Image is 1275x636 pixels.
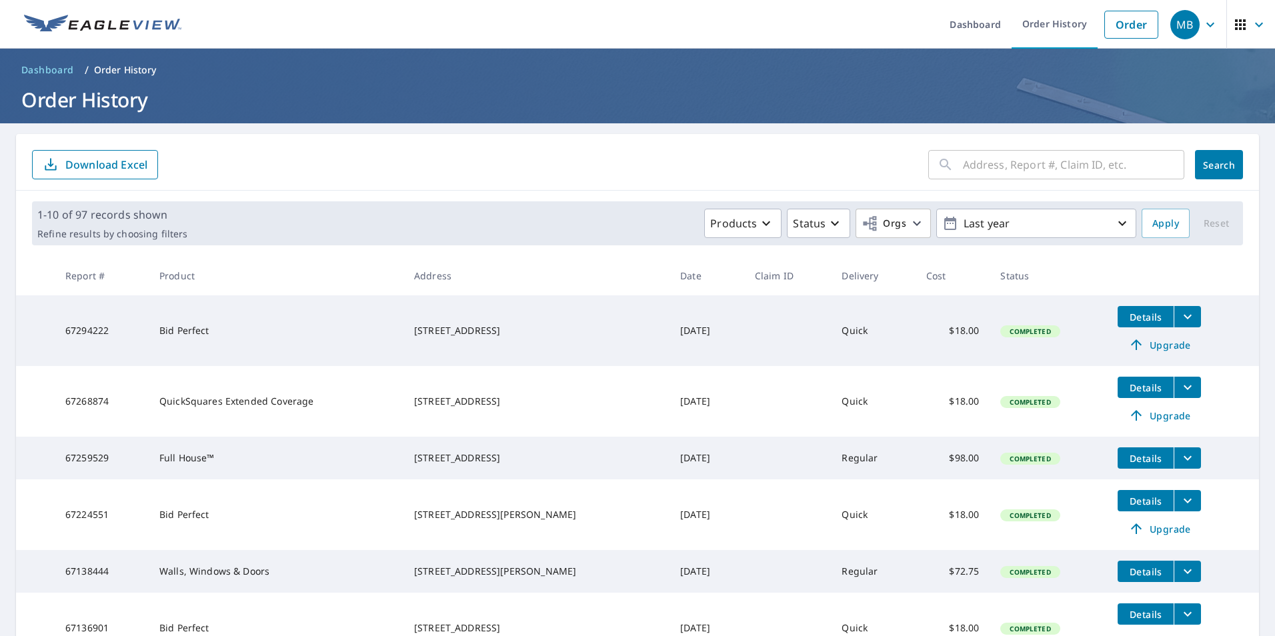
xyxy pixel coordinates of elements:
[787,209,850,238] button: Status
[1126,381,1166,394] span: Details
[1002,567,1058,577] span: Completed
[149,366,403,437] td: QuickSquares Extended Coverage
[670,256,744,295] th: Date
[831,550,915,593] td: Regular
[1118,518,1201,539] a: Upgrade
[1002,624,1058,633] span: Completed
[55,256,149,295] th: Report #
[916,366,990,437] td: $18.00
[1195,150,1243,179] button: Search
[1174,306,1201,327] button: filesDropdownBtn-67294222
[149,479,403,550] td: Bid Perfect
[831,295,915,366] td: Quick
[94,63,157,77] p: Order History
[1174,377,1201,398] button: filesDropdownBtn-67268874
[414,451,659,465] div: [STREET_ADDRESS]
[1002,397,1058,407] span: Completed
[831,437,915,479] td: Regular
[1118,334,1201,355] a: Upgrade
[744,256,832,295] th: Claim ID
[831,366,915,437] td: Quick
[862,215,906,232] span: Orgs
[1126,608,1166,621] span: Details
[1152,215,1179,232] span: Apply
[831,256,915,295] th: Delivery
[1118,603,1174,625] button: detailsBtn-67136901
[21,63,74,77] span: Dashboard
[916,550,990,593] td: $72.75
[670,295,744,366] td: [DATE]
[670,366,744,437] td: [DATE]
[1104,11,1158,39] a: Order
[16,86,1259,113] h1: Order History
[916,479,990,550] td: $18.00
[670,437,744,479] td: [DATE]
[1126,452,1166,465] span: Details
[414,565,659,578] div: [STREET_ADDRESS][PERSON_NAME]
[85,62,89,78] li: /
[1174,561,1201,582] button: filesDropdownBtn-67138444
[55,437,149,479] td: 67259529
[1126,407,1193,423] span: Upgrade
[55,550,149,593] td: 67138444
[916,256,990,295] th: Cost
[704,209,782,238] button: Products
[414,395,659,408] div: [STREET_ADDRESS]
[1002,511,1058,520] span: Completed
[149,295,403,366] td: Bid Perfect
[414,508,659,521] div: [STREET_ADDRESS][PERSON_NAME]
[1118,405,1201,426] a: Upgrade
[1206,159,1232,171] span: Search
[936,209,1136,238] button: Last year
[16,59,79,81] a: Dashboard
[1126,521,1193,537] span: Upgrade
[24,15,181,35] img: EV Logo
[831,479,915,550] td: Quick
[1126,311,1166,323] span: Details
[1174,490,1201,511] button: filesDropdownBtn-67224551
[1126,337,1193,353] span: Upgrade
[149,256,403,295] th: Product
[149,437,403,479] td: Full House™
[1118,490,1174,511] button: detailsBtn-67224551
[414,324,659,337] div: [STREET_ADDRESS]
[1142,209,1190,238] button: Apply
[37,228,187,240] p: Refine results by choosing filters
[1118,377,1174,398] button: detailsBtn-67268874
[1126,565,1166,578] span: Details
[55,295,149,366] td: 67294222
[37,207,187,223] p: 1-10 of 97 records shown
[670,550,744,593] td: [DATE]
[149,550,403,593] td: Walls, Windows & Doors
[1170,10,1200,39] div: MB
[55,479,149,550] td: 67224551
[1118,447,1174,469] button: detailsBtn-67259529
[963,146,1184,183] input: Address, Report #, Claim ID, etc.
[916,437,990,479] td: $98.00
[1174,447,1201,469] button: filesDropdownBtn-67259529
[1118,561,1174,582] button: detailsBtn-67138444
[856,209,931,238] button: Orgs
[1126,495,1166,507] span: Details
[55,366,149,437] td: 67268874
[1174,603,1201,625] button: filesDropdownBtn-67136901
[32,150,158,179] button: Download Excel
[793,215,826,231] p: Status
[1002,327,1058,336] span: Completed
[710,215,757,231] p: Products
[670,479,744,550] td: [DATE]
[990,256,1107,295] th: Status
[916,295,990,366] td: $18.00
[414,621,659,635] div: [STREET_ADDRESS]
[65,157,147,172] p: Download Excel
[1118,306,1174,327] button: detailsBtn-67294222
[16,59,1259,81] nav: breadcrumb
[958,212,1114,235] p: Last year
[1002,454,1058,463] span: Completed
[403,256,670,295] th: Address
